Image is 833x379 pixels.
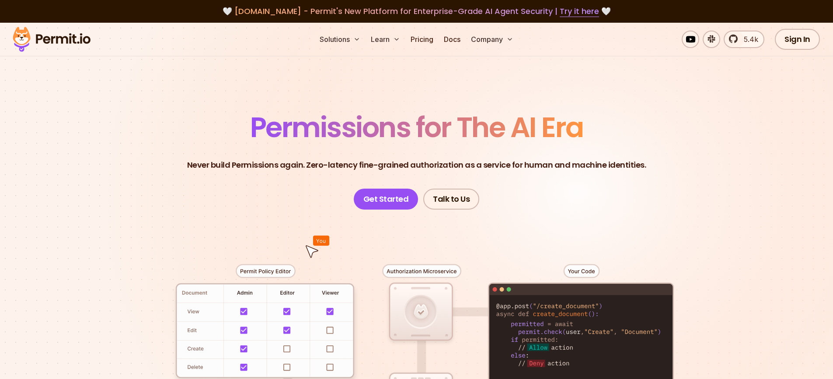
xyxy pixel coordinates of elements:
button: Solutions [316,31,364,48]
a: Try it here [560,6,599,17]
p: Never build Permissions again. Zero-latency fine-grained authorization as a service for human and... [187,159,646,171]
button: Learn [367,31,404,48]
button: Company [467,31,517,48]
a: Docs [440,31,464,48]
a: Talk to Us [423,189,479,210]
a: 5.4k [724,31,764,48]
span: Permissions for The AI Era [250,108,583,147]
a: Sign In [775,29,820,50]
span: [DOMAIN_NAME] - Permit's New Platform for Enterprise-Grade AI Agent Security | [234,6,599,17]
a: Get Started [354,189,418,210]
img: Permit logo [9,24,94,54]
a: Pricing [407,31,437,48]
div: 🤍 🤍 [21,5,812,17]
span: 5.4k [739,34,758,45]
